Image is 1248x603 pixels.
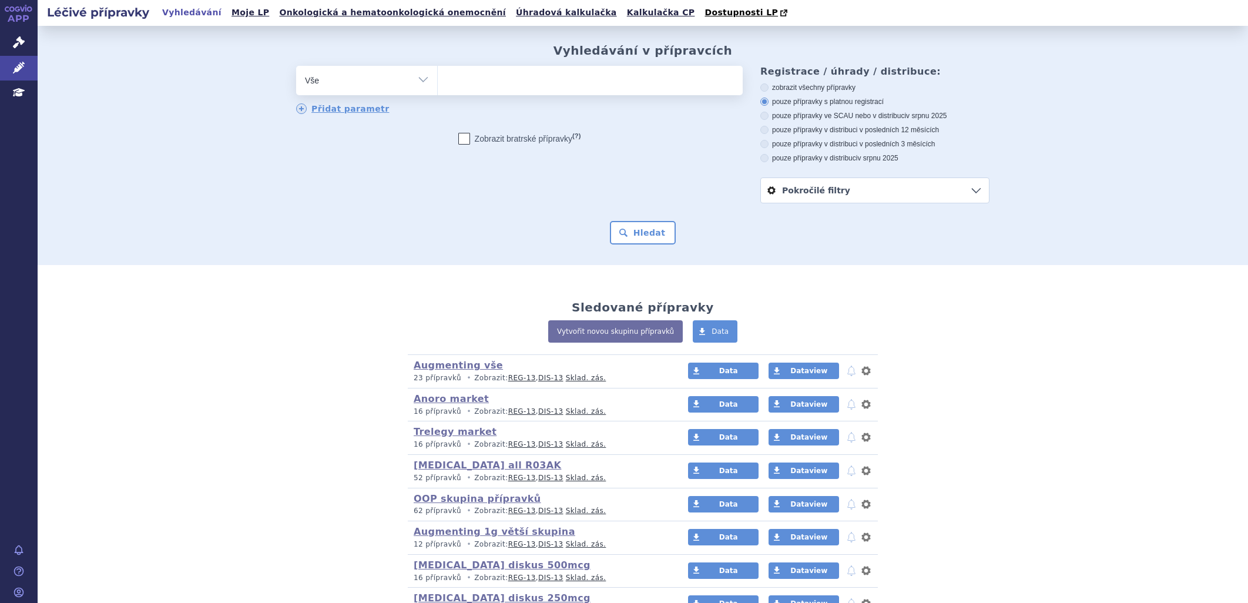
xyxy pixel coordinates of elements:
[538,474,563,482] a: DIS-13
[538,440,563,448] a: DIS-13
[719,567,738,575] span: Data
[761,178,989,203] a: Pokročilé filtry
[508,507,536,515] a: REG-13
[760,153,989,163] label: pouze přípravky v distribuci
[688,396,759,413] a: Data
[228,5,273,21] a: Moje LP
[538,407,563,416] a: DIS-13
[566,374,606,382] a: Sklad. zás.
[790,533,827,541] span: Dataview
[860,564,872,578] button: nastavení
[414,460,561,471] a: [MEDICAL_DATA] all R03AK
[701,5,793,21] a: Dostupnosti LP
[414,526,575,537] a: Augmenting 1g větší skupina
[623,5,699,21] a: Kalkulačka CP
[414,473,666,483] p: Zobrazit: ,
[719,533,738,541] span: Data
[860,364,872,378] button: nastavení
[538,507,563,515] a: DIS-13
[857,154,898,162] span: v srpnu 2025
[414,426,496,437] a: Trelegy market
[553,43,733,58] h2: Vyhledávání v přípravcích
[566,507,606,515] a: Sklad. zás.
[538,374,563,382] a: DIS-13
[846,364,857,378] button: notifikace
[860,464,872,478] button: nastavení
[414,493,541,504] a: OOP skupina přípravků
[464,407,474,417] i: •
[296,103,390,114] a: Přidat parametr
[769,396,839,413] a: Dataview
[414,407,461,416] span: 16 přípravků
[566,474,606,482] a: Sklad. zás.
[719,500,738,508] span: Data
[414,407,666,417] p: Zobrazit: ,
[464,440,474,450] i: •
[769,429,839,445] a: Dataview
[38,4,159,21] h2: Léčivé přípravky
[572,300,714,314] h2: Sledované přípravky
[860,430,872,444] button: nastavení
[846,464,857,478] button: notifikace
[790,467,827,475] span: Dataview
[790,400,827,408] span: Dataview
[414,540,666,550] p: Zobrazit: ,
[159,5,225,21] a: Vyhledávání
[769,363,839,379] a: Dataview
[688,363,759,379] a: Data
[769,562,839,579] a: Dataview
[760,66,989,77] h3: Registrace / úhrady / distribuce:
[769,463,839,479] a: Dataview
[566,407,606,416] a: Sklad. zás.
[790,500,827,508] span: Dataview
[688,496,759,512] a: Data
[769,496,839,512] a: Dataview
[464,506,474,516] i: •
[719,367,738,375] span: Data
[464,373,474,383] i: •
[512,5,620,21] a: Úhradová kalkulačka
[414,540,461,548] span: 12 přípravků
[464,573,474,583] i: •
[414,373,666,383] p: Zobrazit: ,
[790,433,827,441] span: Dataview
[688,429,759,445] a: Data
[464,473,474,483] i: •
[688,529,759,545] a: Data
[688,562,759,579] a: Data
[414,506,666,516] p: Zobrazit: ,
[769,529,839,545] a: Dataview
[760,97,989,106] label: pouze přípravky s platnou registrací
[719,467,738,475] span: Data
[414,393,489,404] a: Anoro market
[538,540,563,548] a: DIS-13
[704,8,778,17] span: Dostupnosti LP
[846,564,857,578] button: notifikace
[548,320,683,343] a: Vytvořit novou skupinu přípravků
[693,320,737,343] a: Data
[414,440,666,450] p: Zobrazit: ,
[860,530,872,544] button: nastavení
[508,474,536,482] a: REG-13
[464,540,474,550] i: •
[760,111,989,120] label: pouze přípravky ve SCAU nebo v distribuci
[508,540,536,548] a: REG-13
[760,83,989,92] label: zobrazit všechny přípravky
[712,327,729,336] span: Data
[276,5,509,21] a: Onkologická a hematoonkologická onemocnění
[414,474,461,482] span: 52 přípravků
[846,497,857,511] button: notifikace
[508,407,536,416] a: REG-13
[414,574,461,582] span: 16 přípravků
[846,530,857,544] button: notifikace
[414,360,503,371] a: Augmenting vše
[719,433,738,441] span: Data
[508,574,536,582] a: REG-13
[566,440,606,448] a: Sklad. zás.
[846,430,857,444] button: notifikace
[508,374,536,382] a: REG-13
[760,125,989,135] label: pouze přípravky v distribuci v posledních 12 měsících
[906,112,947,120] span: v srpnu 2025
[414,560,591,571] a: [MEDICAL_DATA] diskus 500mcg
[566,540,606,548] a: Sklad. zás.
